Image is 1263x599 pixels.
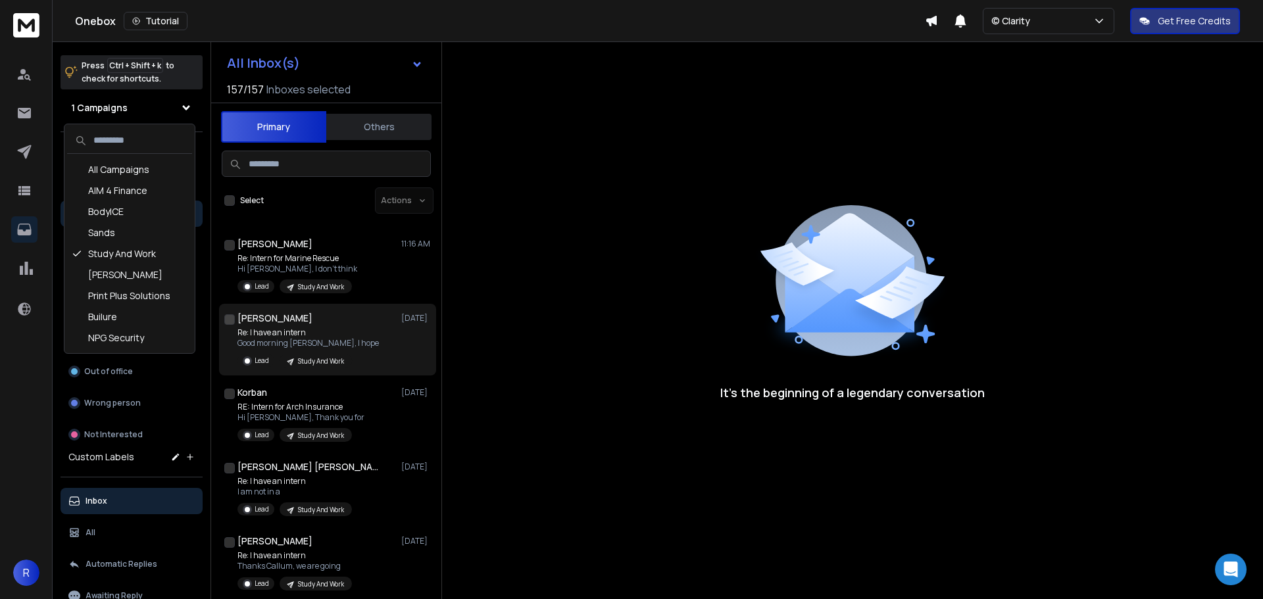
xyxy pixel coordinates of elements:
[67,306,192,327] div: Builure
[67,327,192,348] div: NPG Security
[86,527,95,538] p: All
[326,112,432,141] button: Others
[237,237,312,251] h1: [PERSON_NAME]
[237,253,357,264] p: Re: Intern for Marine Rescue
[221,111,326,143] button: Primary
[401,313,431,323] p: [DATE]
[67,159,192,180] div: All Campaigns
[227,82,264,97] span: 157 / 157
[71,101,128,114] h1: 1 Campaigns
[82,59,174,85] p: Press to check for shortcuts.
[86,496,107,506] p: Inbox
[298,356,344,366] p: Study And Work
[298,282,344,292] p: Study And Work
[1158,14,1231,28] p: Get Free Credits
[237,402,364,412] p: RE: Intern for Arch Insurance
[67,264,192,285] div: [PERSON_NAME]
[107,58,163,73] span: Ctrl + Shift + k
[84,398,141,408] p: Wrong person
[255,281,269,291] p: Lead
[1215,554,1247,585] div: Open Intercom Messenger
[13,560,39,586] span: R
[237,535,312,548] h1: [PERSON_NAME]
[255,430,269,440] p: Lead
[237,550,352,561] p: Re: I have an intern
[237,327,379,338] p: Re: I have an intern
[237,487,352,497] p: I am not in a
[67,243,192,264] div: Study And Work
[237,264,357,274] p: Hi [PERSON_NAME], I don't think
[255,356,269,366] p: Lead
[237,476,352,487] p: Re: I have an intern
[227,57,300,70] h1: All Inbox(s)
[75,12,925,30] div: Onebox
[266,82,351,97] h3: Inboxes selected
[67,201,192,222] div: BodyICE
[298,431,344,441] p: Study And Work
[401,239,431,249] p: 11:16 AM
[237,312,312,325] h1: [PERSON_NAME]
[67,285,192,306] div: Print Plus Solutions
[255,504,269,514] p: Lead
[237,460,382,473] h1: [PERSON_NAME] [PERSON_NAME]
[237,386,267,399] h1: Korban
[298,505,344,515] p: Study And Work
[67,348,192,370] div: Ecogreen
[401,536,431,546] p: [DATE]
[401,462,431,472] p: [DATE]
[991,14,1035,28] p: © Clarity
[401,387,431,398] p: [DATE]
[255,579,269,588] p: Lead
[237,561,352,571] p: Thanks Callum, we are going
[240,195,264,206] label: Select
[68,450,134,464] h3: Custom Labels
[124,12,187,30] button: Tutorial
[720,383,985,402] p: It’s the beginning of a legendary conversation
[67,180,192,201] div: AIM 4 Finance
[84,366,133,377] p: Out of office
[237,412,364,423] p: Hi [PERSON_NAME], Thank you for
[84,429,143,440] p: Not Interested
[61,143,203,161] h3: Filters
[86,559,157,569] p: Automatic Replies
[237,338,379,348] p: Good morning [PERSON_NAME], I hope
[298,579,344,589] p: Study And Work
[67,222,192,243] div: Sands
